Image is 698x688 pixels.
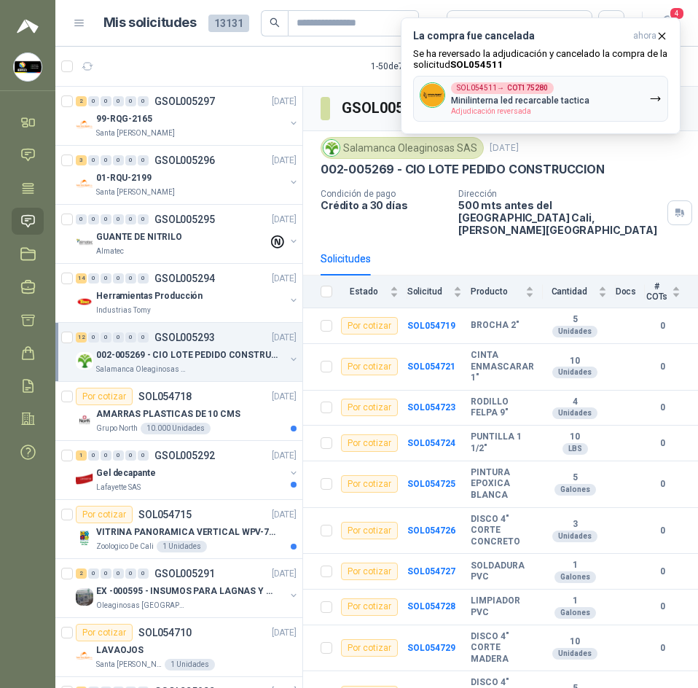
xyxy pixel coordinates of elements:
[407,479,455,489] a: SOL054725
[154,96,215,106] p: GSOL005297
[125,214,136,224] div: 0
[272,272,297,286] p: [DATE]
[341,522,398,539] div: Por cotizar
[321,189,447,199] p: Condición de pago
[96,600,188,611] p: Oleaginosas [GEOGRAPHIC_DATA][PERSON_NAME]
[88,155,99,165] div: 0
[76,447,299,493] a: 1 0 0 0 0 0 GSOL005292[DATE] Company LogoGel decapanteLafayette SAS
[76,470,93,488] img: Company Logo
[669,7,685,20] span: 4
[407,601,455,611] a: SOL054728
[272,95,297,109] p: [DATE]
[17,17,39,35] img: Logo peakr
[113,450,124,461] div: 0
[96,407,240,421] p: AMARRAS PLASTICAS DE 10 CMS
[154,155,215,165] p: GSOL005296
[645,360,681,374] b: 0
[76,388,133,405] div: Por cotizar
[101,155,111,165] div: 0
[76,116,93,133] img: Company Logo
[125,273,136,284] div: 0
[341,434,398,452] div: Por cotizar
[76,506,133,523] div: Por cotizar
[407,361,455,372] b: SOL054721
[55,382,302,441] a: Por cotizarSOL054718[DATE] Company LogoAMARRAS PLASTICAS DE 10 CMSGrupo North10.000 Unidades
[341,317,398,335] div: Por cotizar
[138,391,192,402] p: SOL054718
[341,399,398,416] div: Por cotizar
[272,331,297,345] p: [DATE]
[88,450,99,461] div: 0
[138,96,149,106] div: 0
[96,112,152,126] p: 99-RQG-2165
[101,96,111,106] div: 0
[113,273,124,284] div: 0
[458,199,662,236] p: 500 mts antes del [GEOGRAPHIC_DATA] Cali , [PERSON_NAME][GEOGRAPHIC_DATA]
[101,273,111,284] div: 0
[208,15,249,32] span: 13131
[543,519,606,531] b: 3
[413,76,668,122] button: Company LogoSOL054511→COT175280Minilinterna led recarcable tacticaAdjudicación reversada
[88,96,99,106] div: 0
[76,96,87,106] div: 2
[154,450,215,461] p: GSOL005292
[76,234,93,251] img: Company Logo
[96,541,154,552] p: Zoologico De Cali
[554,607,596,619] div: Galones
[645,401,681,415] b: 0
[407,525,455,536] a: SOL054726
[96,128,175,139] p: Santa [PERSON_NAME]
[96,644,144,657] p: LAVAOJOS
[645,281,669,302] span: # COTs
[96,348,278,362] p: 002-005269 - CIO LOTE PEDIDO CONSTRUCCION
[96,482,141,493] p: Lafayette SAS
[645,565,681,579] b: 0
[450,59,503,70] b: SOL054511
[154,273,215,284] p: GSOL005294
[272,390,297,404] p: [DATE]
[554,484,596,496] div: Galones
[552,407,597,419] div: Unidades
[562,443,588,455] div: LBS
[407,402,455,413] a: SOL054723
[76,93,299,139] a: 2 0 0 0 0 0 GSOL005297[DATE] Company Logo99-RQG-2165Santa [PERSON_NAME]
[14,53,42,81] img: Company Logo
[323,140,340,156] img: Company Logo
[272,449,297,463] p: [DATE]
[76,293,93,310] img: Company Logo
[552,326,597,337] div: Unidades
[270,17,280,28] span: search
[113,568,124,579] div: 0
[138,568,149,579] div: 0
[371,55,466,78] div: 1 - 50 de 7812
[413,30,627,42] h3: La compra fue cancelada
[125,332,136,343] div: 0
[96,305,151,316] p: Industrias Tomy
[76,214,87,224] div: 0
[543,286,595,297] span: Cantidad
[96,246,124,257] p: Almatec
[101,332,111,343] div: 0
[554,571,596,583] div: Galones
[125,155,136,165] div: 0
[113,332,124,343] div: 0
[113,155,124,165] div: 0
[76,647,93,665] img: Company Logo
[88,273,99,284] div: 0
[543,636,606,648] b: 10
[113,214,124,224] div: 0
[654,10,681,36] button: 4
[543,472,606,484] b: 5
[125,96,136,106] div: 0
[407,321,455,331] a: SOL054719
[272,508,297,522] p: [DATE]
[96,187,175,198] p: Santa [PERSON_NAME]
[552,531,597,542] div: Unidades
[341,639,398,657] div: Por cotizar
[543,275,615,308] th: Cantidad
[471,560,534,583] b: SOLDADURA PVC
[138,273,149,284] div: 0
[321,137,484,159] div: Salamanca Oleaginosas SAS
